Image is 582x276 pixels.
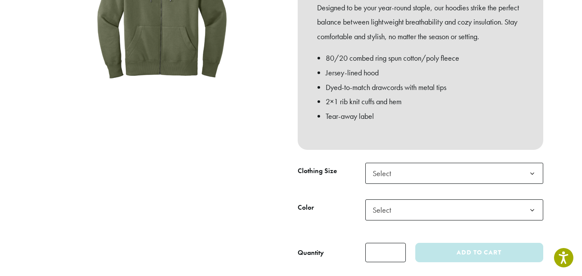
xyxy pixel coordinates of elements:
[369,165,400,182] span: Select
[415,243,543,262] button: Add to cart
[326,65,524,80] li: Jersey-lined hood
[298,248,324,258] div: Quantity
[365,243,406,262] input: Product quantity
[326,109,524,124] li: Tear-away label
[317,0,524,44] p: Designed to be your year-round staple, our hoodies strike the perfect balance between lightweight...
[369,202,400,218] span: Select
[298,202,365,214] label: Color
[326,51,524,65] li: 80/20 combed ring spun cotton/poly fleece
[365,199,543,220] span: Select
[326,80,524,95] li: Dyed-to-match drawcords with metal tips
[326,94,524,109] li: 2×1 rib knit cuffs and hem
[298,165,365,177] label: Clothing Size
[365,163,543,184] span: Select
